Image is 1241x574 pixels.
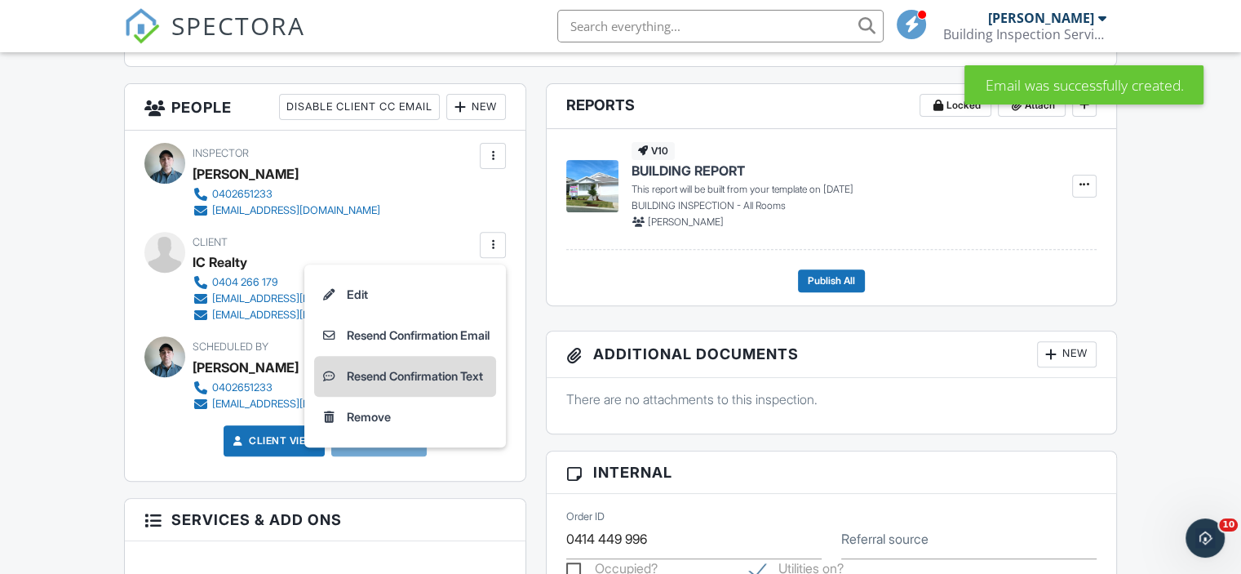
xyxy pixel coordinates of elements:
a: [EMAIL_ADDRESS][DOMAIN_NAME] [193,202,380,219]
a: 0402651233 [193,380,380,396]
div: New [446,94,506,120]
div: [PERSON_NAME] [193,162,299,186]
h3: Services & Add ons [125,499,525,541]
a: Resend Confirmation Email [314,315,496,356]
label: Order ID [566,509,605,524]
div: [PERSON_NAME] [988,10,1094,26]
span: Scheduled By [193,340,268,353]
a: [EMAIL_ADDRESS][DOMAIN_NAME] [193,291,380,307]
div: 0402651233 [212,188,273,201]
a: [EMAIL_ADDRESS][DOMAIN_NAME] [193,307,380,323]
div: Remove [347,407,391,427]
div: Email was successfully created. [964,65,1203,105]
div: Building Inspection Services [943,26,1106,42]
iframe: Intercom live chat [1186,518,1225,558]
span: 10 [1219,518,1238,532]
a: SPECTORA [124,22,305,56]
h3: People [125,84,525,131]
div: IC Realty [193,250,247,274]
a: [EMAIL_ADDRESS][DOMAIN_NAME] [193,396,380,412]
img: The Best Home Inspection Software - Spectora [124,8,160,44]
div: [PERSON_NAME] [193,355,299,380]
div: 0402651233 [212,381,273,394]
div: [EMAIL_ADDRESS][DOMAIN_NAME] [212,292,380,305]
a: Remove [314,397,496,438]
a: Edit [314,274,496,315]
div: 0404 266 179 [212,276,278,289]
a: Client View [229,433,316,449]
div: [EMAIL_ADDRESS][DOMAIN_NAME] [212,309,380,322]
div: New [1037,341,1097,367]
input: Search everything... [557,10,884,42]
a: 0402651233 [193,186,380,202]
span: Inspector [193,147,249,159]
div: Disable Client CC Email [279,94,440,120]
div: [EMAIL_ADDRESS][DOMAIN_NAME] [212,398,380,411]
label: Referral source [841,530,929,548]
span: SPECTORA [171,8,305,42]
span: Client [193,236,228,248]
div: [EMAIL_ADDRESS][DOMAIN_NAME] [212,204,380,217]
h3: Internal [547,452,1116,494]
h3: Additional Documents [547,331,1116,378]
p: There are no attachments to this inspection. [566,390,1097,408]
a: Resend Confirmation Text [314,356,496,397]
a: 0404 266 179 [193,274,380,291]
